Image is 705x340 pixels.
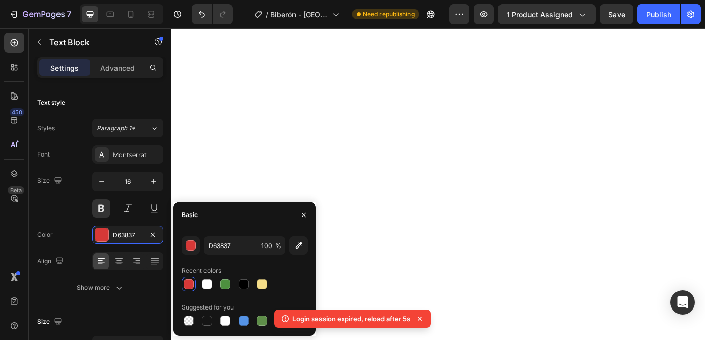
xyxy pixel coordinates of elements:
button: 1 product assigned [498,4,596,24]
div: 450 [10,108,24,116]
div: Size [37,174,64,188]
button: Save [600,4,633,24]
button: Show more [37,279,163,297]
span: Need republishing [363,10,415,19]
span: Save [608,10,625,19]
div: Recent colors [182,266,221,275]
div: Show more [77,283,124,293]
button: Paragraph 1* [92,119,163,137]
div: Publish [646,9,671,20]
span: Paragraph 1* [97,123,135,133]
p: Settings [50,63,79,73]
div: Size [37,315,64,329]
span: % [275,241,281,251]
div: Suggested for you [182,303,234,312]
iframe: Design area [171,28,705,340]
div: Beta [8,186,24,194]
span: / [266,9,268,20]
div: D63837 [113,231,142,240]
p: Text Block [49,36,136,48]
div: Basic [182,210,198,220]
input: Eg: FFFFFF [204,236,257,255]
span: Biberón - [GEOGRAPHIC_DATA] [270,9,328,20]
div: Open Intercom Messenger [670,290,695,315]
div: Undo/Redo [192,4,233,24]
div: Color [37,230,53,239]
p: Login session expired, reload after 5s [292,314,410,324]
div: Montserrat [113,150,161,160]
div: Styles [37,123,55,133]
p: Advanced [100,63,135,73]
p: 7 [67,8,71,20]
div: Font [37,150,50,159]
button: 7 [4,4,76,24]
div: Align [37,255,66,268]
span: 1 product assigned [507,9,573,20]
button: Publish [637,4,680,24]
div: Text style [37,98,65,107]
